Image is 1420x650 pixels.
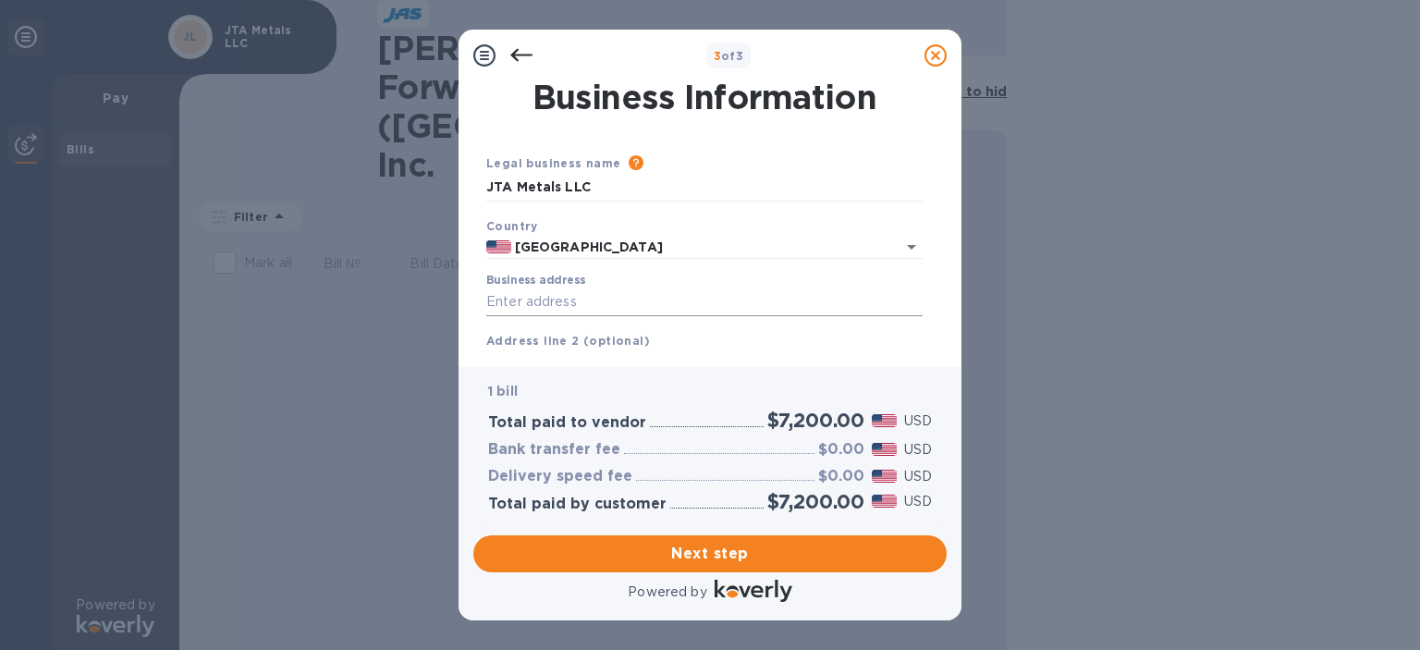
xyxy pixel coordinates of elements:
p: USD [904,440,932,460]
b: Address line 2 (optional) [486,334,650,348]
img: USD [872,470,897,483]
h1: Business Information [483,78,926,117]
h3: $0.00 [818,441,864,459]
h3: $0.00 [818,468,864,485]
input: Enter address line 2 [486,350,923,378]
img: USD [872,414,897,427]
img: Logo [715,580,792,602]
b: Country [486,219,538,233]
p: USD [904,411,932,431]
input: Enter address [486,288,923,316]
input: Enter legal business name [486,174,923,202]
p: Powered by [628,583,706,602]
img: US [486,240,511,253]
p: USD [904,492,932,511]
p: USD [904,467,932,486]
h3: Bank transfer fee [488,441,620,459]
button: Open [899,234,924,260]
img: USD [872,443,897,456]
span: Next step [488,543,932,565]
h3: Total paid by customer [488,496,667,513]
b: of 3 [714,49,744,63]
button: Next step [473,535,947,572]
img: USD [872,495,897,508]
input: Select country [511,236,871,259]
h2: $7,200.00 [767,409,864,432]
h2: $7,200.00 [767,490,864,513]
h3: Delivery speed fee [488,468,632,485]
b: Legal business name [486,156,621,170]
label: Business address [486,276,585,287]
b: 1 bill [488,384,518,399]
h3: Total paid to vendor [488,414,646,432]
span: 3 [714,49,721,63]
